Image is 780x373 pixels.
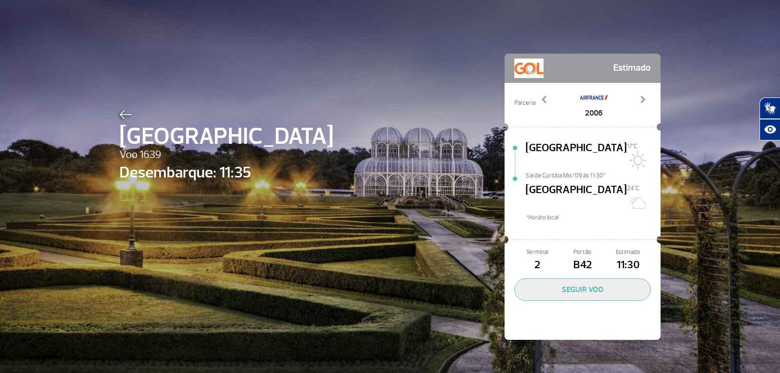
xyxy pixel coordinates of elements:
[514,248,560,257] span: Terminal
[119,161,333,184] span: Desembarque: 11:35
[605,248,651,257] span: Estimado
[514,278,651,301] button: SEGUIR VOO
[526,171,661,178] span: Sai de Curitiba Mo/09 às 11:30*
[514,257,560,274] span: 2
[760,98,780,119] button: Abrir tradutor de língua de sinais.
[579,107,608,119] span: 2006
[526,140,627,171] span: [GEOGRAPHIC_DATA]
[627,151,646,170] img: Sol
[526,182,627,213] span: [GEOGRAPHIC_DATA]
[760,98,780,140] div: Plugin de acessibilidade da Hand Talk.
[526,213,661,222] span: *Horáro local
[613,59,651,78] span: Estimado
[560,248,605,257] span: Portão
[119,119,333,154] span: [GEOGRAPHIC_DATA]
[119,147,333,163] span: Voo 1639
[760,119,780,140] button: Abrir recursos assistivos.
[514,98,536,108] span: Parceria:
[560,257,605,274] span: B42
[627,184,640,192] span: 24°C
[627,142,638,150] span: 17°C
[605,257,651,274] span: 11:30
[627,193,646,212] img: Sol com muitas nuvens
